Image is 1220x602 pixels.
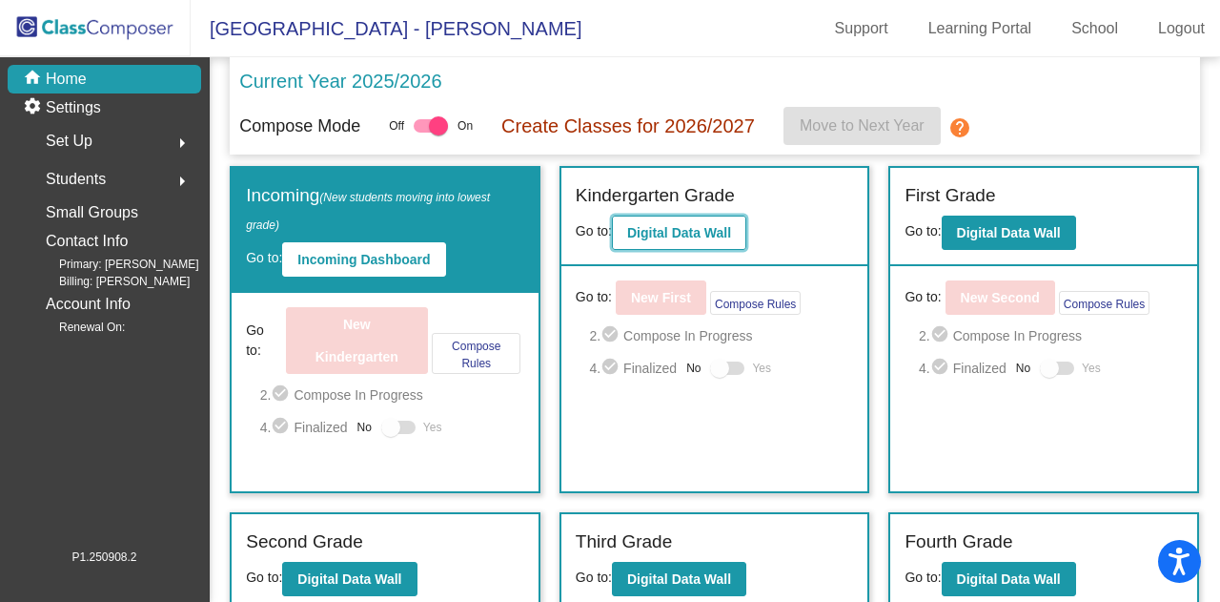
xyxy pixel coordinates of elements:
[246,182,524,237] label: Incoming
[46,199,138,226] p: Small Groups
[501,112,755,140] p: Create Classes for 2026/2027
[919,324,1183,347] span: 2. Compose In Progress
[686,360,701,377] span: No
[171,170,193,193] mat-icon: arrow_right
[171,132,193,155] mat-icon: arrow_right
[942,562,1076,596] button: Digital Data Wall
[286,307,428,374] button: New Kindergarten
[46,166,106,193] span: Students
[627,571,731,587] b: Digital Data Wall
[905,287,941,307] span: Go to:
[246,250,282,265] span: Go to:
[246,529,363,556] label: Second Grade
[627,225,731,240] b: Digital Data Wall
[423,416,442,439] span: Yes
[800,117,925,134] span: Move to Next Year
[942,216,1076,250] button: Digital Data Wall
[260,416,348,439] span: 4. Finalized
[46,68,87,91] p: Home
[297,571,401,587] b: Digital Data Wall
[282,242,445,277] button: Incoming Dashboard
[945,280,1055,315] button: New Second
[46,96,101,119] p: Settings
[239,114,360,139] p: Compose Mode
[600,324,623,347] mat-icon: check_circle
[576,287,612,307] span: Go to:
[600,357,623,380] mat-icon: check_circle
[389,117,404,135] span: Off
[46,291,131,318] p: Account Info
[23,96,46,119] mat-icon: settings
[710,291,801,315] button: Compose Rules
[930,357,953,380] mat-icon: check_circle
[246,191,490,232] span: (New students moving into lowest grade)
[919,357,1006,380] span: 4. Finalized
[957,571,1061,587] b: Digital Data Wall
[913,13,1047,44] a: Learning Portal
[260,384,524,406] span: 2. Compose In Progress
[29,256,199,273] span: Primary: [PERSON_NAME]
[239,67,441,95] p: Current Year 2025/2026
[905,182,995,210] label: First Grade
[1059,291,1149,315] button: Compose Rules
[930,324,953,347] mat-icon: check_circle
[271,384,294,406] mat-icon: check_circle
[616,280,706,315] button: New First
[1143,13,1220,44] a: Logout
[576,529,672,556] label: Third Grade
[820,13,904,44] a: Support
[612,216,746,250] button: Digital Data Wall
[576,182,735,210] label: Kindergarten Grade
[957,225,1061,240] b: Digital Data Wall
[612,562,746,596] button: Digital Data Wall
[783,107,941,145] button: Move to Next Year
[631,290,691,305] b: New First
[29,319,125,336] span: Renewal On:
[905,570,941,585] span: Go to:
[1082,357,1101,380] span: Yes
[589,324,853,347] span: 2. Compose In Progress
[752,357,771,380] span: Yes
[271,416,294,439] mat-icon: check_circle
[315,317,398,364] b: New Kindergarten
[576,570,612,585] span: Go to:
[576,223,612,239] span: Go to:
[246,570,282,585] span: Go to:
[589,357,677,380] span: 4. Finalized
[46,228,128,255] p: Contact Info
[282,562,417,596] button: Digital Data Wall
[357,419,372,436] span: No
[1056,13,1133,44] a: School
[961,290,1040,305] b: New Second
[432,333,520,374] button: Compose Rules
[29,273,190,290] span: Billing: [PERSON_NAME]
[23,68,46,91] mat-icon: home
[905,529,1012,556] label: Fourth Grade
[1016,360,1030,377] span: No
[905,223,941,239] span: Go to:
[948,116,971,139] mat-icon: help
[46,128,92,155] span: Set Up
[457,117,473,135] span: On
[297,252,430,267] b: Incoming Dashboard
[191,13,581,44] span: [GEOGRAPHIC_DATA] - [PERSON_NAME]
[246,321,281,361] span: Go to:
